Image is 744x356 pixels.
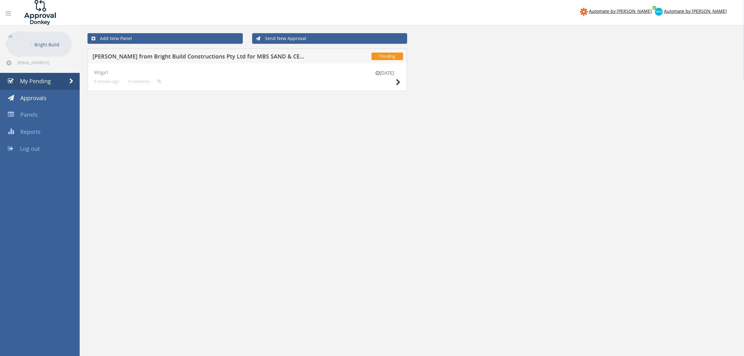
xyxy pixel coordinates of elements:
span: Automate by [PERSON_NAME] [664,8,727,14]
p: Bright Build [34,41,69,48]
span: My Pending [20,77,51,85]
a: Send New Approval [252,33,407,44]
span: Reports [20,128,41,135]
small: [DATE] [369,70,401,76]
h5: [PERSON_NAME] from Bright Build Constructions Pty Ltd for MBS SAND & CEMENT [92,53,309,61]
span: Pending [372,53,403,60]
a: Add New Panel [87,33,243,44]
span: Log out [20,145,40,152]
small: 0 comments... [128,79,161,84]
span: [EMAIL_ADDRESS][DOMAIN_NAME] [17,60,71,65]
img: xero-logo.png [655,8,663,16]
h4: Wilga1 [94,70,401,75]
small: 9 minutes ago [94,79,119,84]
span: Approvals [20,94,47,102]
img: zapier-logomark.png [580,8,588,16]
span: Panels [20,111,38,118]
span: Automate by [PERSON_NAME] [589,8,652,14]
